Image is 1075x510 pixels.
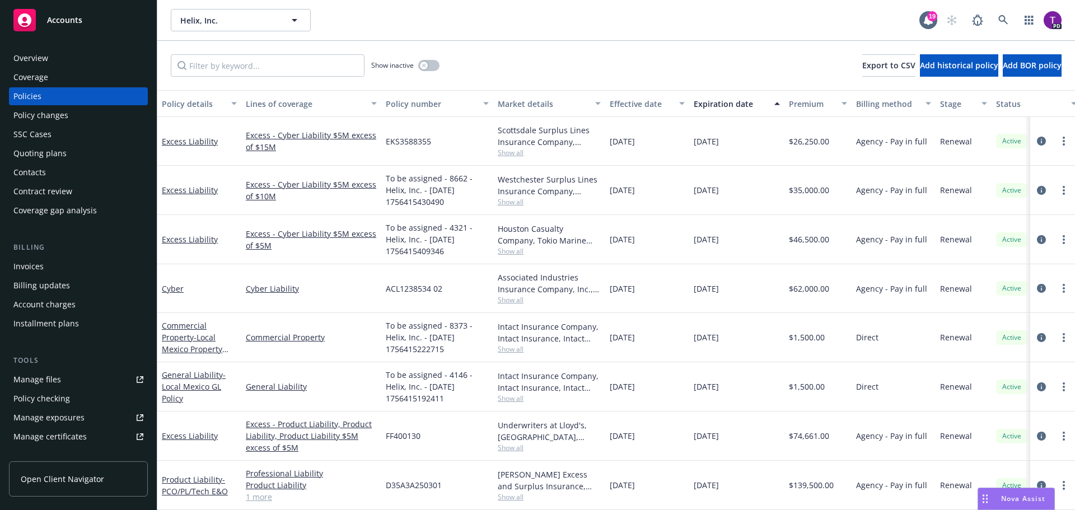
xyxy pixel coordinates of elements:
[610,331,635,343] span: [DATE]
[13,277,70,294] div: Billing updates
[689,90,784,117] button: Expiration date
[498,492,601,502] span: Show all
[9,258,148,275] a: Invoices
[498,469,601,492] div: [PERSON_NAME] Excess and Surplus Insurance, Inc., [PERSON_NAME] Group
[13,447,70,465] div: Manage claims
[13,183,72,200] div: Contract review
[13,258,44,275] div: Invoices
[162,369,226,404] a: General Liability
[498,148,601,157] span: Show all
[862,60,915,71] span: Export to CSV
[605,90,689,117] button: Effective date
[940,331,972,343] span: Renewal
[789,135,829,147] span: $26,250.00
[920,60,998,71] span: Add historical policy
[610,233,635,245] span: [DATE]
[856,381,878,392] span: Direct
[386,283,442,294] span: ACL1238534 02
[978,488,992,509] div: Drag to move
[180,15,277,26] span: Helix, Inc.
[9,409,148,427] a: Manage exposures
[246,331,377,343] a: Commercial Property
[940,184,972,196] span: Renewal
[789,184,829,196] span: $35,000.00
[1057,233,1071,246] a: more
[1057,479,1071,492] a: more
[610,479,635,491] span: [DATE]
[9,49,148,67] a: Overview
[1057,380,1071,394] a: more
[9,144,148,162] a: Quoting plans
[789,233,829,245] span: $46,500.00
[246,381,377,392] a: General Liability
[694,430,719,442] span: [DATE]
[856,98,919,110] div: Billing method
[9,125,148,143] a: SSC Cases
[9,315,148,333] a: Installment plans
[246,467,377,479] a: Professional Liability
[992,9,1015,31] a: Search
[1001,431,1023,441] span: Active
[1035,184,1048,197] a: circleInformation
[498,321,601,344] div: Intact Insurance Company, Intact Insurance, Intact Insurance (International)
[157,90,241,117] button: Policy details
[498,174,601,197] div: Westchester Surplus Lines Insurance Company, Chubb Group, RT Specialty Insurance Services, LLC (R...
[936,90,992,117] button: Stage
[498,419,601,443] div: Underwriters at Lloyd's, [GEOGRAPHIC_DATA], Lloyd's of [GEOGRAPHIC_DATA], Pro-Praxis Insurance, C...
[940,283,972,294] span: Renewal
[386,430,420,442] span: FF400130
[246,418,377,453] a: Excess - Product Liability, Product Liability, Product Liability $5M excess of $5M
[386,172,489,208] span: To be assigned - 8662 - Helix, Inc. - [DATE] 1756415430490
[13,125,52,143] div: SSC Cases
[241,90,381,117] button: Lines of coverage
[386,222,489,257] span: To be assigned - 4321 - Helix, Inc. - [DATE] 1756415409346
[246,228,377,251] a: Excess - Cyber Liability $5M excess of $5M
[1018,9,1040,31] a: Switch app
[610,283,635,294] span: [DATE]
[1035,380,1048,394] a: circleInformation
[47,16,82,25] span: Accounts
[246,179,377,202] a: Excess - Cyber Liability $5M excess of $10M
[789,331,825,343] span: $1,500.00
[940,479,972,491] span: Renewal
[1035,331,1048,344] a: circleInformation
[9,202,148,219] a: Coverage gap analysis
[1044,11,1062,29] img: photo
[9,296,148,314] a: Account charges
[966,9,989,31] a: Report a Bug
[789,430,829,442] span: $74,661.00
[856,430,927,442] span: Agency - Pay in full
[9,68,148,86] a: Coverage
[941,9,963,31] a: Start snowing
[978,488,1055,510] button: Nova Assist
[1035,282,1048,295] a: circleInformation
[371,60,414,70] span: Show inactive
[1001,136,1023,146] span: Active
[9,371,148,389] a: Manage files
[852,90,936,117] button: Billing method
[13,163,46,181] div: Contacts
[1001,235,1023,245] span: Active
[856,184,927,196] span: Agency - Pay in full
[940,381,972,392] span: Renewal
[162,283,184,294] a: Cyber
[246,283,377,294] a: Cyber Liability
[1057,184,1071,197] a: more
[789,98,835,110] div: Premium
[162,185,218,195] a: Excess Liability
[610,135,635,147] span: [DATE]
[162,332,228,366] span: - Local Mexico Property Policy
[694,135,719,147] span: [DATE]
[162,98,225,110] div: Policy details
[610,184,635,196] span: [DATE]
[1057,134,1071,148] a: more
[856,135,927,147] span: Agency - Pay in full
[386,369,489,404] span: To be assigned - 4146 - Helix, Inc. - [DATE] 1756415192411
[13,202,97,219] div: Coverage gap analysis
[694,98,768,110] div: Expiration date
[856,331,878,343] span: Direct
[1057,429,1071,443] a: more
[162,474,228,497] span: - PCO/PL/Tech E&O
[246,479,377,491] a: Product Liability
